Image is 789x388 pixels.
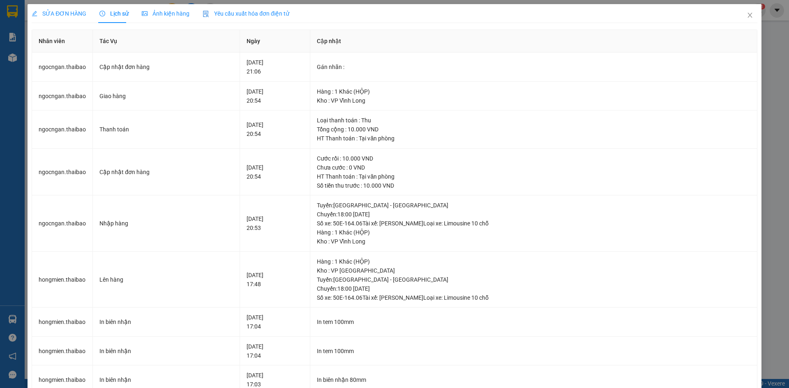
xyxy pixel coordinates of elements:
[247,120,303,138] div: [DATE] 20:54
[317,116,750,125] div: Loại thanh toán : Thu
[317,201,750,228] div: Tuyến : [GEOGRAPHIC_DATA] - [GEOGRAPHIC_DATA] Chuyến: 18:00 [DATE] Số xe: 50E-164.06 Tài xế: [PER...
[317,134,750,143] div: HT Thanh toán : Tại văn phòng
[317,375,750,384] div: In biên nhận 80mm
[99,62,233,71] div: Cập nhật đơn hàng
[317,125,750,134] div: Tổng cộng : 10.000 VND
[317,347,750,356] div: In tem 100mm
[32,30,93,53] th: Nhân viên
[99,275,233,284] div: Lên hàng
[99,219,233,228] div: Nhập hàng
[240,30,310,53] th: Ngày
[310,30,757,53] th: Cập nhật
[317,266,750,275] div: Kho : VP [GEOGRAPHIC_DATA]
[32,110,93,149] td: ngocngan.thaibao
[317,317,750,326] div: In tem 100mm
[99,317,233,326] div: In biên nhận
[99,375,233,384] div: In biên nhận
[203,11,209,17] img: icon
[99,11,105,16] span: clock-circle
[317,257,750,266] div: Hàng : 1 Khác (HỘP)
[32,82,93,111] td: ngocngan.thaibao
[317,87,750,96] div: Hàng : 1 Khác (HỘP)
[247,58,303,76] div: [DATE] 21:06
[32,10,86,17] span: SỬA ĐƠN HÀNG
[738,4,761,27] button: Close
[32,149,93,196] td: ngocngan.thaibao
[247,87,303,105] div: [DATE] 20:54
[317,237,750,246] div: Kho : VP Vĩnh Long
[142,10,189,17] span: Ảnh kiện hàng
[247,342,303,360] div: [DATE] 17:04
[142,11,148,16] span: picture
[32,308,93,337] td: hongmien.thaibao
[99,125,233,134] div: Thanh toán
[99,92,233,101] div: Giao hàng
[317,172,750,181] div: HT Thanh toán : Tại văn phòng
[32,11,37,16] span: edit
[247,271,303,289] div: [DATE] 17:48
[99,10,129,17] span: Lịch sử
[203,10,289,17] span: Yêu cầu xuất hóa đơn điện tử
[99,347,233,356] div: In biên nhận
[247,313,303,331] div: [DATE] 17:04
[317,62,750,71] div: Gán nhãn :
[747,12,753,18] span: close
[317,96,750,105] div: Kho : VP Vĩnh Long
[317,154,750,163] div: Cước rồi : 10.000 VND
[93,30,240,53] th: Tác Vụ
[317,181,750,190] div: Số tiền thu trước : 10.000 VND
[32,252,93,308] td: hongmien.thaibao
[317,228,750,237] div: Hàng : 1 Khác (HỘP)
[317,163,750,172] div: Chưa cước : 0 VND
[247,163,303,181] div: [DATE] 20:54
[32,195,93,252] td: ngocngan.thaibao
[247,214,303,232] div: [DATE] 20:53
[32,337,93,366] td: hongmien.thaibao
[317,275,750,302] div: Tuyến : [GEOGRAPHIC_DATA] - [GEOGRAPHIC_DATA] Chuyến: 18:00 [DATE] Số xe: 50E-164.06 Tài xế: [PER...
[32,53,93,82] td: ngocngan.thaibao
[99,168,233,177] div: Cập nhật đơn hàng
